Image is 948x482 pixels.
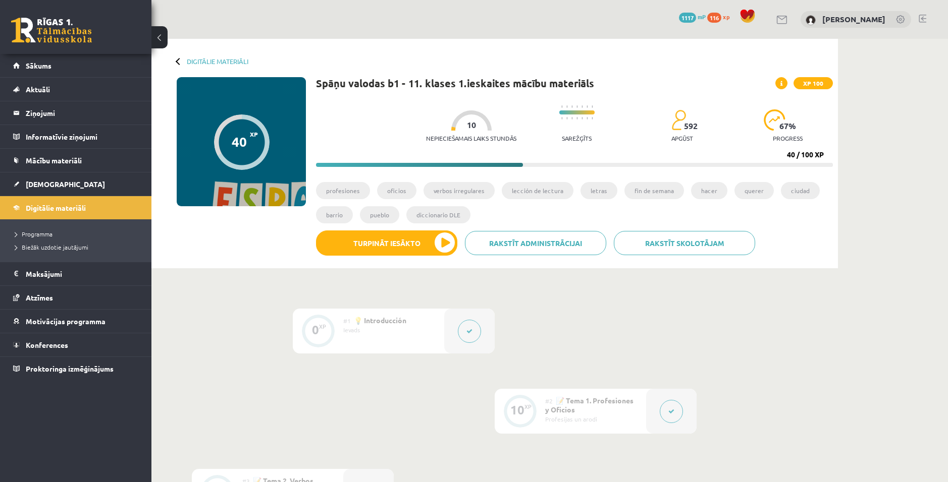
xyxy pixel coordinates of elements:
span: #1 [343,317,351,325]
div: 10 [510,405,524,414]
img: icon-short-line-57e1e144782c952c97e751825c79c345078a6d821885a25fce030b3d8c18986b.svg [566,105,567,108]
legend: Ziņojumi [26,101,139,125]
p: progress [773,135,803,142]
a: Maksājumi [13,262,139,285]
a: Rīgas 1. Tālmācības vidusskola [11,18,92,43]
li: ciudad [781,182,820,199]
a: Rakstīt administrācijai [465,231,606,255]
span: [DEMOGRAPHIC_DATA] [26,179,105,189]
span: Sākums [26,61,51,70]
li: diccionario DLE [406,206,470,223]
p: apgūst [671,135,693,142]
span: Konferences [26,340,68,349]
div: Ievads [343,325,437,334]
a: [PERSON_NAME] [822,14,885,24]
a: Atzīmes [13,286,139,309]
span: 10 [467,120,476,130]
a: Ziņojumi [13,101,139,125]
span: Atzīmes [26,293,53,302]
li: oficios [377,182,416,199]
li: hacer [691,182,727,199]
span: xp [723,13,729,21]
span: 💡 Introducción [354,316,406,325]
a: 116 xp [707,13,734,21]
span: XP [250,131,258,138]
span: Motivācijas programma [26,317,106,326]
button: Turpināt iesākto [316,230,457,256]
a: Digitālie materiāli [13,196,139,219]
span: Programma [15,230,52,238]
a: Aktuāli [13,78,139,101]
img: icon-short-line-57e1e144782c952c97e751825c79c345078a6d821885a25fce030b3d8c18986b.svg [592,117,593,119]
a: Motivācijas programma [13,310,139,333]
li: barrio [316,206,353,223]
legend: Maksājumi [26,262,139,285]
li: querer [734,182,774,199]
div: Profesijas un arodi [545,414,639,424]
h1: Spāņu valodas b1 - 11. klases 1.ieskaites mācību materiāls [316,77,594,89]
img: icon-short-line-57e1e144782c952c97e751825c79c345078a6d821885a25fce030b3d8c18986b.svg [576,117,577,119]
img: Aleksis Āboliņš [806,15,816,25]
span: 67 % [779,122,797,131]
legend: Informatīvie ziņojumi [26,125,139,148]
img: icon-short-line-57e1e144782c952c97e751825c79c345078a6d821885a25fce030b3d8c18986b.svg [582,105,583,108]
li: lección de lectura [502,182,573,199]
img: icon-short-line-57e1e144782c952c97e751825c79c345078a6d821885a25fce030b3d8c18986b.svg [592,105,593,108]
img: icon-short-line-57e1e144782c952c97e751825c79c345078a6d821885a25fce030b3d8c18986b.svg [571,117,572,119]
span: 1117 [679,13,696,23]
p: Sarežģīts [562,135,592,142]
a: Konferences [13,333,139,356]
span: Biežāk uzdotie jautājumi [15,243,88,251]
a: Digitālie materiāli [187,57,248,65]
a: [DEMOGRAPHIC_DATA] [13,172,139,196]
img: icon-short-line-57e1e144782c952c97e751825c79c345078a6d821885a25fce030b3d8c18986b.svg [561,105,562,108]
img: icon-short-line-57e1e144782c952c97e751825c79c345078a6d821885a25fce030b3d8c18986b.svg [566,117,567,119]
p: Nepieciešamais laiks stundās [426,135,516,142]
img: icon-short-line-57e1e144782c952c97e751825c79c345078a6d821885a25fce030b3d8c18986b.svg [587,117,588,119]
span: Digitālie materiāli [26,203,86,212]
span: XP 100 [794,77,833,89]
span: 592 [684,122,698,131]
span: Proktoringa izmēģinājums [26,364,114,373]
div: XP [524,404,532,409]
li: letras [581,182,617,199]
a: Rakstīt skolotājam [614,231,755,255]
div: XP [319,324,326,329]
a: Informatīvie ziņojumi [13,125,139,148]
div: 40 [232,134,247,149]
a: Mācību materiāli [13,149,139,172]
img: icon-short-line-57e1e144782c952c97e751825c79c345078a6d821885a25fce030b3d8c18986b.svg [587,105,588,108]
span: 📝 Tema 1. Profesiones y Oficios [545,396,634,414]
li: profesiones [316,182,370,199]
img: icon-progress-161ccf0a02000e728c5f80fcf4c31c7af3da0e1684b2b1d7c360e028c24a22f1.svg [764,109,785,131]
span: mP [698,13,706,21]
a: Proktoringa izmēģinājums [13,357,139,380]
span: 116 [707,13,721,23]
a: Sākums [13,54,139,77]
img: icon-short-line-57e1e144782c952c97e751825c79c345078a6d821885a25fce030b3d8c18986b.svg [561,117,562,119]
li: pueblo [360,206,399,223]
img: icon-short-line-57e1e144782c952c97e751825c79c345078a6d821885a25fce030b3d8c18986b.svg [576,105,577,108]
span: #2 [545,397,553,405]
span: Aktuāli [26,85,50,94]
img: icon-short-line-57e1e144782c952c97e751825c79c345078a6d821885a25fce030b3d8c18986b.svg [571,105,572,108]
li: fin de semana [624,182,684,199]
a: Biežāk uzdotie jautājumi [15,243,141,252]
img: icon-short-line-57e1e144782c952c97e751825c79c345078a6d821885a25fce030b3d8c18986b.svg [582,117,583,119]
div: 0 [312,325,319,334]
li: verbos irregulares [424,182,495,199]
img: students-c634bb4e5e11cddfef0936a35e636f08e4e9abd3cc4e673bd6f9a4125e45ecb1.svg [671,109,686,131]
span: Mācību materiāli [26,156,82,165]
a: 1117 mP [679,13,706,21]
a: Programma [15,229,141,238]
